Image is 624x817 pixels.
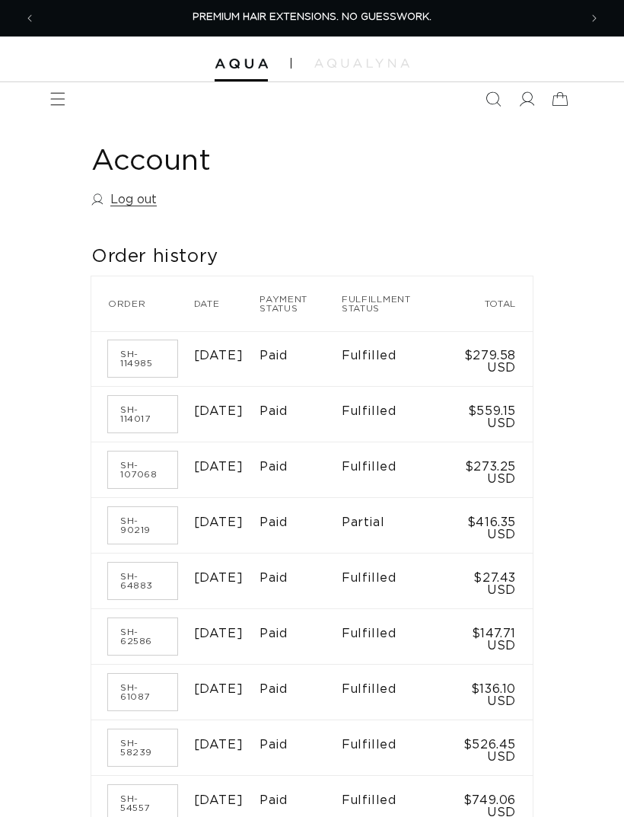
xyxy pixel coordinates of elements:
th: Total [444,276,533,331]
td: Paid [259,331,342,387]
td: $416.35 USD [444,498,533,554]
td: Fulfilled [342,720,445,776]
time: [DATE] [194,683,244,695]
td: Fulfilled [342,665,445,720]
time: [DATE] [194,739,244,751]
h1: Account [91,143,533,180]
span: PREMIUM HAIR EXTENSIONS. NO GUESSWORK. [193,12,431,22]
td: Fulfilled [342,442,445,498]
td: $136.10 USD [444,665,533,720]
td: Paid [259,720,342,776]
a: Order number SH-114017 [108,396,177,432]
a: Order number SH-114985 [108,340,177,377]
h2: Order history [91,245,533,269]
td: Fulfilled [342,554,445,609]
summary: Menu [41,82,75,116]
td: Paid [259,498,342,554]
th: Payment status [259,276,342,331]
a: Order number SH-90219 [108,507,177,544]
td: Paid [259,665,342,720]
td: $147.71 USD [444,609,533,665]
td: $526.45 USD [444,720,533,776]
button: Previous announcement [13,2,46,35]
img: Aqua Hair Extensions [215,59,268,69]
td: Fulfilled [342,609,445,665]
td: $559.15 USD [444,387,533,442]
a: Order number SH-58239 [108,729,177,766]
button: Next announcement [578,2,611,35]
a: Order number SH-107068 [108,452,177,488]
a: Order number SH-64883 [108,563,177,599]
summary: Search [476,82,510,116]
time: [DATE] [194,516,244,528]
td: $279.58 USD [444,331,533,387]
td: Paid [259,442,342,498]
a: Order number SH-62586 [108,618,177,655]
a: Order number SH-61087 [108,674,177,710]
th: Order [91,276,194,331]
time: [DATE] [194,461,244,473]
td: Fulfilled [342,331,445,387]
td: Fulfilled [342,387,445,442]
time: [DATE] [194,627,244,640]
td: Paid [259,609,342,665]
td: $27.43 USD [444,554,533,609]
time: [DATE] [194,349,244,362]
time: [DATE] [194,572,244,584]
td: Paid [259,554,342,609]
a: Log out [91,189,157,211]
time: [DATE] [194,794,244,806]
td: Partial [342,498,445,554]
time: [DATE] [194,405,244,417]
td: $273.25 USD [444,442,533,498]
th: Fulfillment status [342,276,445,331]
th: Date [194,276,260,331]
img: aqualyna.com [314,59,409,68]
td: Paid [259,387,342,442]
